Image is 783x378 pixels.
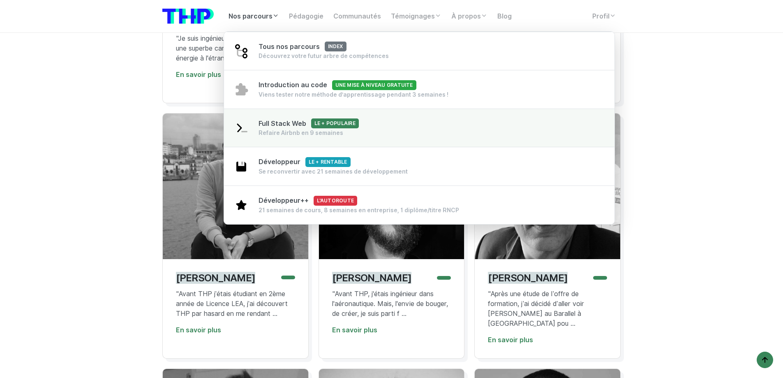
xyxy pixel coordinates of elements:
a: DéveloppeurLe + rentable Se reconvertir avec 21 semaines de développement [224,147,615,186]
a: À propos [446,8,492,25]
a: En savoir plus [176,71,221,79]
p: "Après une étude de l’offre de formation, j’ai décidé d’aller voir [PERSON_NAME] au Barallel à [G... [488,289,607,329]
span: Une mise à niveau gratuite [332,80,416,90]
img: logo [162,9,214,24]
img: git-4-38d7f056ac829478e83c2c2dd81de47b.svg [234,44,249,58]
img: Miguel Sorin [163,114,308,259]
span: index [325,42,346,51]
a: Profil [587,8,621,25]
img: star-1b1639e91352246008672c7d0108e8fd.svg [234,197,249,212]
p: [PERSON_NAME] [488,272,568,284]
a: En savoir plus [488,336,533,344]
div: Refaire Airbnb en 9 semaines [259,129,359,137]
img: terminal-92af89cfa8d47c02adae11eb3e7f907c.svg [234,121,249,135]
span: Développeur++ [259,197,358,204]
div: Découvrez votre futur arbre de compétences [259,52,389,60]
a: Tous nos parcoursindex Découvrez votre futur arbre de compétences [224,32,615,71]
a: Témoignages [386,8,446,25]
img: save-2003ce5719e3e880618d2f866ea23079.svg [234,159,249,174]
p: [PERSON_NAME] [332,272,412,284]
p: [PERSON_NAME] [176,272,256,284]
img: arrow-up icon [760,355,770,365]
p: "Avant THP, j'étais ingénieur dans l'aéronautique. Mais, l'envie de bouger, de créer, je suis par... [332,289,451,319]
a: En savoir plus [176,326,221,334]
span: Le + rentable [305,157,351,167]
a: Communautés [328,8,386,25]
img: puzzle-4bde4084d90f9635442e68fcf97b7805.svg [234,82,249,97]
a: Développeur++L'autoroute 21 semaines de cours, 8 semaines en entreprise, 1 diplôme/titre RNCP [224,186,615,224]
a: Nos parcours [224,8,284,25]
a: Blog [492,8,517,25]
div: Viens tester notre méthode d’apprentissage pendant 3 semaines ! [259,90,449,99]
span: Le + populaire [311,118,359,128]
p: "Avant THP j’étais étudiant en 2ème année de Licence LEA, j’ai découvert THP par hasard en me ren... [176,289,295,319]
p: "Je suis ingénieur de formation, j'ai eu une superbe carrière en finance / énergie à l'étranger, ... [176,34,295,63]
div: 21 semaines de cours, 8 semaines en entreprise, 1 diplôme/titre RNCP [259,206,459,214]
span: Full Stack Web [259,120,359,128]
span: Tous nos parcours [259,43,346,51]
a: Introduction au codeUne mise à niveau gratuite Viens tester notre méthode d’apprentissage pendant... [224,70,615,109]
span: L'autoroute [314,196,358,206]
div: Se reconvertir avec 21 semaines de développement [259,167,408,176]
a: En savoir plus [332,326,377,334]
span: Introduction au code [259,81,416,89]
span: Développeur [259,158,351,166]
a: Full Stack WebLe + populaire Refaire Airbnb en 9 semaines [224,109,615,148]
a: Pédagogie [284,8,328,25]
